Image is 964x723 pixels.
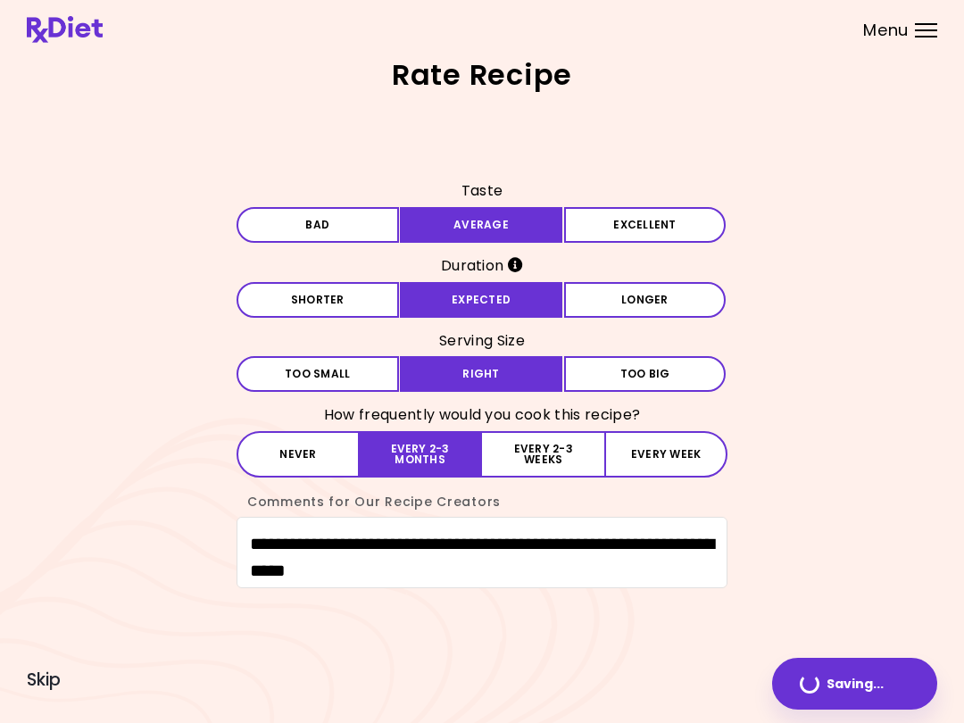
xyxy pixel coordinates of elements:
button: Average [400,207,562,243]
button: Excellent [564,207,727,243]
img: RxDiet [27,16,103,43]
span: Too small [285,369,350,379]
button: Skip [27,670,61,690]
button: Every 2-3 weeks [482,431,604,478]
button: Shorter [237,282,399,318]
button: Bad [237,207,399,243]
span: Saving ... [827,677,884,690]
button: Never [237,431,360,478]
button: Saving... [772,658,937,710]
i: Info [508,257,523,272]
h3: Taste [237,177,727,205]
button: Every week [604,431,727,478]
span: Menu [863,22,909,38]
h2: Rate Recipe [27,61,937,89]
button: Longer [564,282,727,318]
h3: How frequently would you cook this recipe? [237,401,727,429]
button: Right [400,356,562,392]
button: Every 2-3 months [360,431,482,478]
button: Expected [400,282,562,318]
button: Too big [564,356,727,392]
span: Too big [620,369,670,379]
h3: Serving Size [237,327,727,355]
button: Too small [237,356,399,392]
h3: Duration [237,252,727,280]
label: Comments for Our Recipe Creators [237,493,501,511]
